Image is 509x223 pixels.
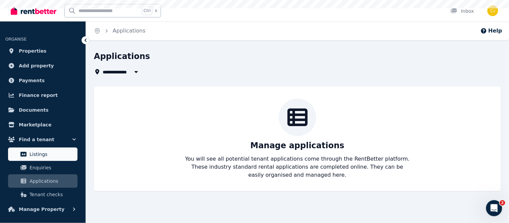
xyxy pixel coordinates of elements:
h1: Applications [94,51,150,62]
span: Enquiries [30,164,75,172]
span: Add property [19,62,54,70]
span: Listings [30,150,75,158]
span: Find a tenant [19,135,54,144]
span: Manage Property [19,205,64,213]
p: Manage applications [250,140,344,151]
img: RentBetter [11,6,56,16]
a: Properties [5,44,80,58]
span: Documents [19,106,49,114]
a: Enquiries [8,161,78,174]
button: Find a tenant [5,133,80,146]
p: You will see all potential tenant applications come through the RentBetter platform. These indust... [185,155,410,179]
iframe: Intercom live chat [486,200,502,216]
a: Documents [5,103,80,117]
span: Properties [19,47,47,55]
span: Ctrl [142,6,152,15]
div: Inbox [451,8,474,14]
a: Add property [5,59,80,72]
a: Tenant checks [8,188,78,201]
span: Finance report [19,91,58,99]
a: Listings [8,148,78,161]
a: Payments [5,74,80,87]
button: Manage Property [5,203,80,216]
img: Cameron James Peppin [488,5,498,16]
span: Marketplace [19,121,51,129]
span: Payments [19,76,45,85]
span: Applications [30,177,75,185]
a: Finance report [5,89,80,102]
a: Applications [8,174,78,188]
button: Help [480,27,502,35]
span: ORGANISE [5,37,27,42]
span: Tenant checks [30,190,75,199]
a: Marketplace [5,118,80,131]
span: 2 [500,200,505,206]
nav: Breadcrumb [86,21,154,40]
a: Applications [113,27,146,34]
span: k [155,8,157,13]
